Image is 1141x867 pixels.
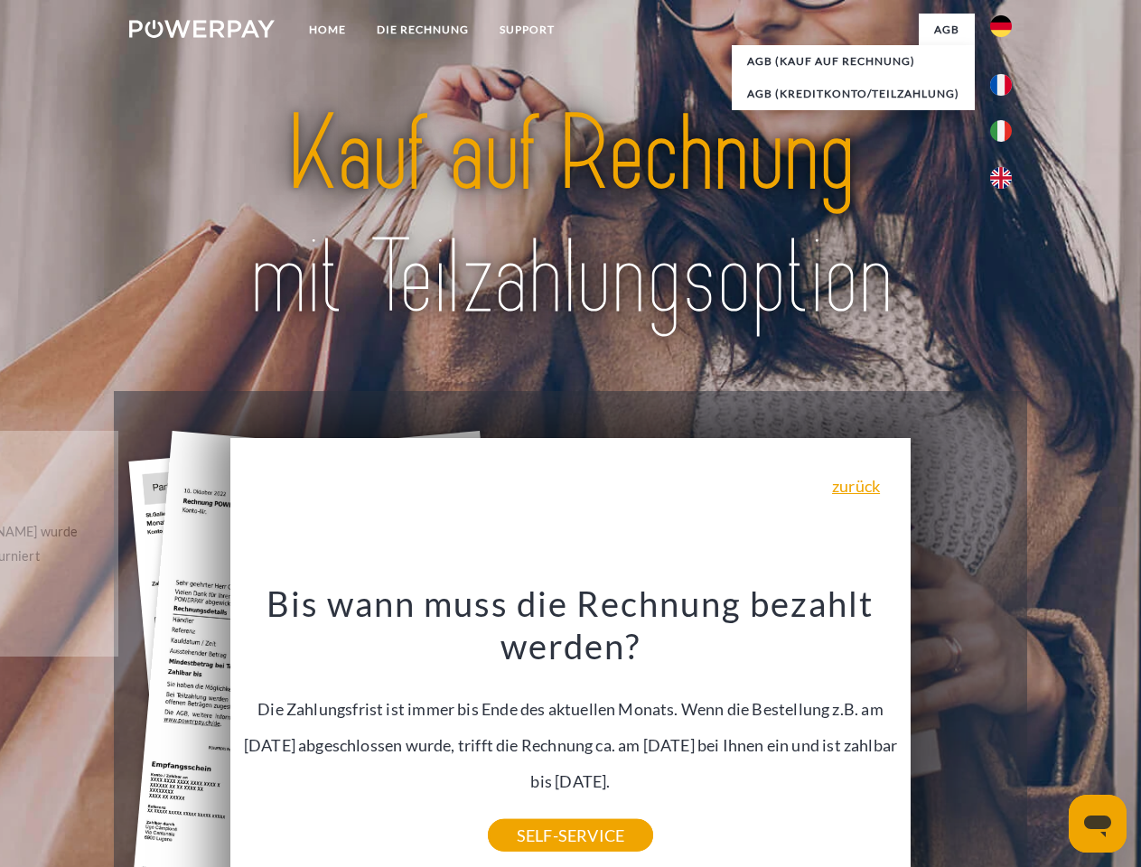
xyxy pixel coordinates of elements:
[241,582,901,835] div: Die Zahlungsfrist ist immer bis Ende des aktuellen Monats. Wenn die Bestellung z.B. am [DATE] abg...
[484,14,570,46] a: SUPPORT
[732,78,975,110] a: AGB (Kreditkonto/Teilzahlung)
[832,478,880,494] a: zurück
[732,45,975,78] a: AGB (Kauf auf Rechnung)
[919,14,975,46] a: agb
[241,582,901,668] h3: Bis wann muss die Rechnung bezahlt werden?
[990,15,1012,37] img: de
[294,14,361,46] a: Home
[488,819,653,852] a: SELF-SERVICE
[361,14,484,46] a: DIE RECHNUNG
[1069,795,1127,853] iframe: Schaltfläche zum Öffnen des Messaging-Fensters
[129,20,275,38] img: logo-powerpay-white.svg
[990,167,1012,189] img: en
[990,120,1012,142] img: it
[990,74,1012,96] img: fr
[173,87,968,346] img: title-powerpay_de.svg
